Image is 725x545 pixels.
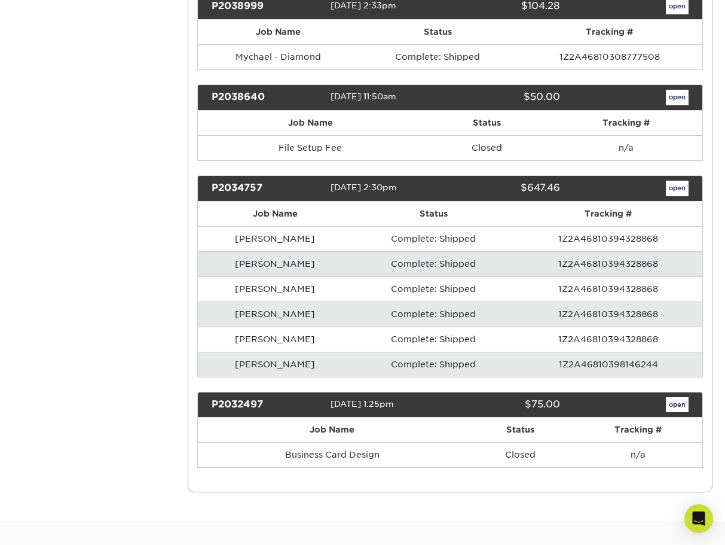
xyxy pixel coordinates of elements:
td: [PERSON_NAME] [198,251,352,276]
div: $647.46 [441,181,569,196]
td: Mychael - Diamond [198,44,358,69]
th: Status [467,418,574,442]
th: Tracking # [574,418,702,442]
iframe: Google Customer Reviews [3,509,102,541]
div: P2038640 [203,90,331,105]
td: File Setup Fee [198,135,423,160]
th: Job Name [198,111,423,135]
td: 1Z2A46810394328868 [515,302,702,327]
th: Status [358,20,517,44]
a: open [666,397,689,413]
td: Complete: Shipped [352,302,515,327]
div: P2032497 [203,397,331,413]
div: Open Intercom Messenger [684,504,713,533]
div: $75.00 [441,397,569,413]
th: Tracking # [517,20,702,44]
a: open [666,90,689,105]
span: [DATE] 1:25pm [331,399,394,409]
td: 1Z2A46810398146244 [515,352,702,377]
td: [PERSON_NAME] [198,352,352,377]
td: n/a [550,135,702,160]
td: [PERSON_NAME] [198,327,352,352]
td: Business Card Design [198,442,467,467]
td: 1Z2A46810394328868 [515,276,702,302]
span: [DATE] 11:50am [331,92,396,101]
td: [PERSON_NAME] [198,226,352,251]
td: Complete: Shipped [352,276,515,302]
div: $50.00 [441,90,569,105]
th: Job Name [198,202,352,226]
td: Complete: Shipped [352,352,515,377]
th: Tracking # [515,202,702,226]
td: Complete: Shipped [352,226,515,251]
div: P2034757 [203,181,331,196]
td: Complete: Shipped [352,251,515,276]
th: Tracking # [550,111,702,135]
td: 1Z2A46810394328868 [515,327,702,352]
a: open [666,181,689,196]
th: Status [352,202,515,226]
td: Complete: Shipped [358,44,517,69]
td: 1Z2A46810394328868 [515,251,702,276]
td: 1Z2A46810394328868 [515,226,702,251]
td: [PERSON_NAME] [198,276,352,302]
span: [DATE] 2:33pm [331,1,396,10]
td: 1Z2A46810308777508 [517,44,702,69]
th: Status [423,111,550,135]
td: n/a [574,442,702,467]
span: [DATE] 2:30pm [331,182,397,192]
td: Complete: Shipped [352,327,515,352]
td: Closed [467,442,574,467]
td: Closed [423,135,550,160]
th: Job Name [198,418,467,442]
th: Job Name [198,20,358,44]
td: [PERSON_NAME] [198,302,352,327]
